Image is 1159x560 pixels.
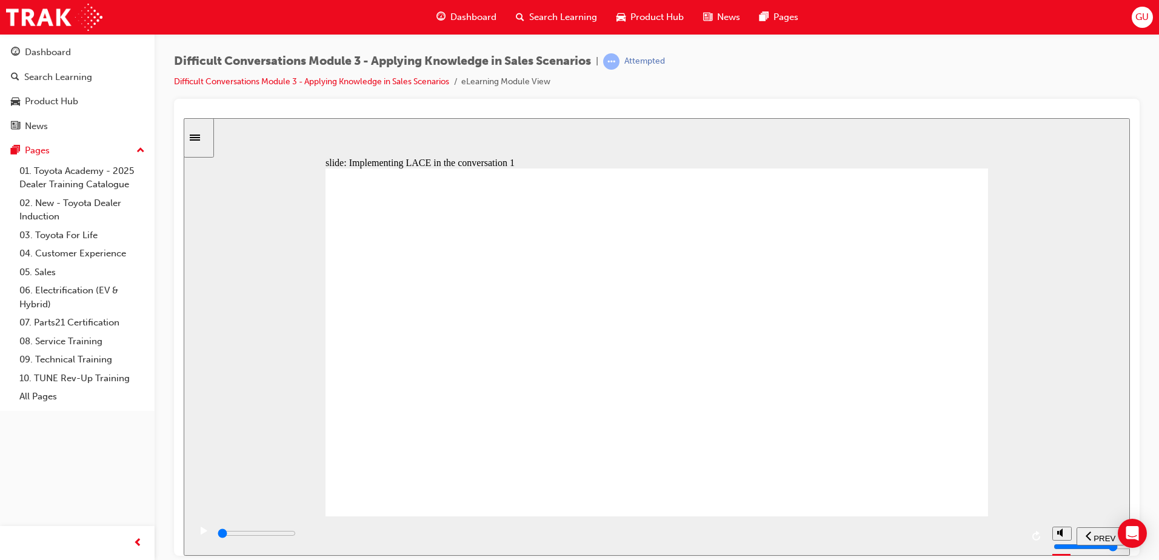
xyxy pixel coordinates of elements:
a: 03. Toyota For Life [15,226,150,245]
button: Pages [5,139,150,162]
a: 10. TUNE Rev-Up Training [15,369,150,388]
a: Product Hub [5,90,150,113]
input: volume [870,424,948,433]
span: search-icon [11,72,19,83]
span: | [596,55,598,68]
a: 07. Parts21 Certification [15,313,150,332]
div: Dashboard [25,45,71,59]
a: car-iconProduct Hub [607,5,693,30]
a: 08. Service Training [15,332,150,351]
div: Pages [25,144,50,158]
a: 05. Sales [15,263,150,282]
span: pages-icon [760,10,769,25]
input: slide progress [34,410,112,420]
a: Difficult Conversations Module 3 - Applying Knowledge in Sales Scenarios [174,76,449,87]
span: car-icon [11,96,20,107]
span: GU [1135,10,1149,24]
a: guage-iconDashboard [427,5,506,30]
span: guage-icon [11,47,20,58]
span: guage-icon [436,10,446,25]
span: search-icon [516,10,524,25]
a: Search Learning [5,66,150,88]
button: GU [1132,7,1153,28]
a: search-iconSearch Learning [506,5,607,30]
span: Pages [773,10,798,24]
span: prev-icon [133,536,142,551]
button: replay [844,409,863,427]
button: volume [869,408,888,422]
button: previous [893,409,941,427]
a: pages-iconPages [750,5,808,30]
nav: slide navigation [893,398,941,438]
a: 06. Electrification (EV & Hybrid) [15,281,150,313]
span: Dashboard [450,10,496,24]
div: Search Learning [24,70,92,84]
span: car-icon [616,10,626,25]
span: pages-icon [11,145,20,156]
div: Product Hub [25,95,78,108]
span: Product Hub [630,10,684,24]
img: Trak [6,4,102,31]
span: learningRecordVerb_ATTEMPT-icon [603,53,620,70]
button: DashboardSearch LearningProduct HubNews [5,39,150,139]
span: Search Learning [529,10,597,24]
a: 01. Toyota Academy - 2025 Dealer Training Catalogue [15,162,150,194]
span: up-icon [136,143,145,159]
a: News [5,115,150,138]
a: 04. Customer Experience [15,244,150,263]
span: PREV [910,416,932,425]
div: Attempted [624,56,665,67]
a: news-iconNews [693,5,750,30]
div: Open Intercom Messenger [1118,519,1147,548]
a: All Pages [15,387,150,406]
span: news-icon [703,10,712,25]
div: News [25,119,48,133]
span: news-icon [11,121,20,132]
div: playback controls [6,398,863,438]
li: eLearning Module View [461,75,550,89]
div: misc controls [869,398,887,438]
a: 09. Technical Training [15,350,150,369]
a: 02. New - Toyota Dealer Induction [15,194,150,226]
a: Dashboard [5,41,150,64]
span: Difficult Conversations Module 3 - Applying Knowledge in Sales Scenarios [174,55,591,68]
span: News [717,10,740,24]
button: play/pause [6,408,27,428]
